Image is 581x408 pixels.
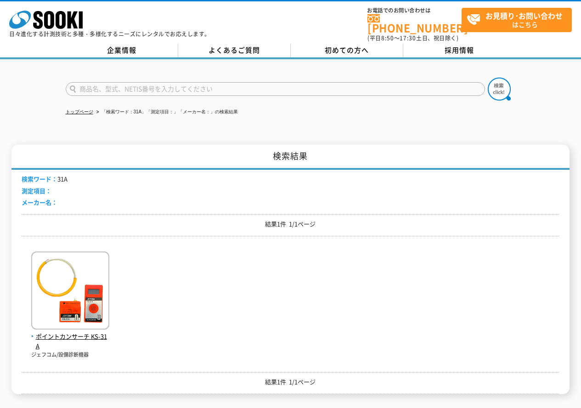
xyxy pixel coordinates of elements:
[325,45,369,55] span: 初めての方へ
[22,174,68,184] li: 31A
[488,78,511,101] img: btn_search.png
[367,14,462,33] a: [PHONE_NUMBER]
[403,44,516,57] a: 採用情報
[400,34,416,42] span: 17:30
[22,219,559,229] p: 結果1件 1/1ページ
[178,44,291,57] a: よくあるご質問
[467,8,571,31] span: はこちら
[66,109,93,114] a: トップページ
[22,377,559,387] p: 結果1件 1/1ページ
[22,198,57,207] span: メーカー名：
[31,252,109,332] img: KS-31A
[66,82,485,96] input: 商品名、型式、NETIS番号を入力してください
[462,8,572,32] a: お見積り･お問い合わせはこちら
[22,186,51,195] span: 測定項目：
[9,31,210,37] p: 日々進化する計測技術と多種・多様化するニーズにレンタルでお応えします。
[367,34,458,42] span: (平日 ～ 土日、祝日除く)
[95,107,238,117] li: 「検索ワード：31A」「測定項目：」「メーカー名：」の検索結果
[31,332,109,351] span: ポイントカンサーチ KS-31A
[66,44,178,57] a: 企業情報
[291,44,403,57] a: 初めての方へ
[381,34,394,42] span: 8:50
[11,145,569,170] h1: 検索結果
[22,174,57,183] span: 検索ワード：
[31,322,109,351] a: ポイントカンサーチ KS-31A
[367,8,462,13] span: お電話でのお問い合わせは
[31,351,109,359] p: ジェフコム/設備診断機器
[485,10,563,21] strong: お見積り･お問い合わせ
